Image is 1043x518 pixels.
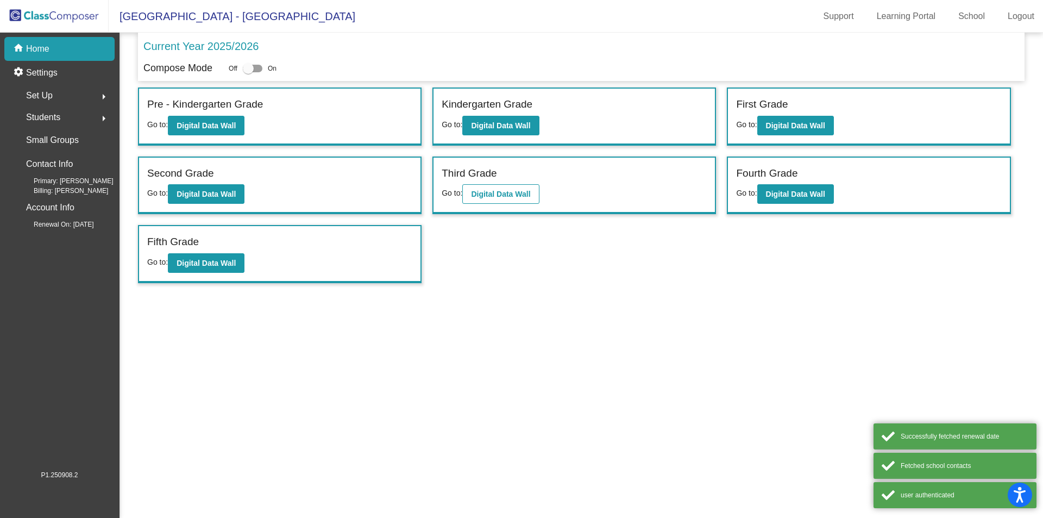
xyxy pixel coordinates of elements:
span: Go to: [147,189,168,197]
span: Off [229,64,237,73]
b: Digital Data Wall [766,121,825,130]
button: Digital Data Wall [757,184,834,204]
span: Go to: [736,189,757,197]
mat-icon: home [13,42,26,55]
a: Learning Portal [868,8,945,25]
span: Renewal On: [DATE] [16,220,93,229]
div: user authenticated [901,490,1028,500]
span: Set Up [26,88,53,103]
label: Fifth Grade [147,234,199,250]
label: First Grade [736,97,788,113]
button: Digital Data Wall [168,116,244,135]
span: Go to: [442,120,462,129]
span: Primary: [PERSON_NAME] [16,176,114,186]
mat-icon: arrow_right [97,90,110,103]
label: Pre - Kindergarten Grade [147,97,263,113]
button: Digital Data Wall [462,184,539,204]
label: Kindergarten Grade [442,97,532,113]
label: Fourth Grade [736,166,797,182]
button: Digital Data Wall [757,116,834,135]
label: Third Grade [442,166,497,182]
a: Logout [999,8,1043,25]
mat-icon: settings [13,66,26,79]
p: Account Info [26,200,74,215]
p: Compose Mode [143,61,212,76]
p: Contact Info [26,157,73,172]
a: Support [815,8,863,25]
div: Fetched school contacts [901,461,1028,471]
button: Digital Data Wall [462,116,539,135]
span: Go to: [147,120,168,129]
button: Digital Data Wall [168,184,244,204]
p: Settings [26,66,58,79]
b: Digital Data Wall [177,121,236,130]
p: Home [26,42,49,55]
b: Digital Data Wall [177,259,236,267]
a: School [950,8,994,25]
b: Digital Data Wall [766,190,825,198]
span: Go to: [736,120,757,129]
b: Digital Data Wall [471,121,530,130]
p: Current Year 2025/2026 [143,38,259,54]
span: Students [26,110,60,125]
b: Digital Data Wall [177,190,236,198]
p: Small Groups [26,133,79,148]
mat-icon: arrow_right [97,112,110,125]
span: Go to: [147,258,168,266]
button: Digital Data Wall [168,253,244,273]
label: Second Grade [147,166,214,182]
span: Go to: [442,189,462,197]
b: Digital Data Wall [471,190,530,198]
div: Successfully fetched renewal date [901,432,1028,441]
span: On [268,64,277,73]
span: [GEOGRAPHIC_DATA] - [GEOGRAPHIC_DATA] [109,8,355,25]
span: Billing: [PERSON_NAME] [16,186,108,196]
